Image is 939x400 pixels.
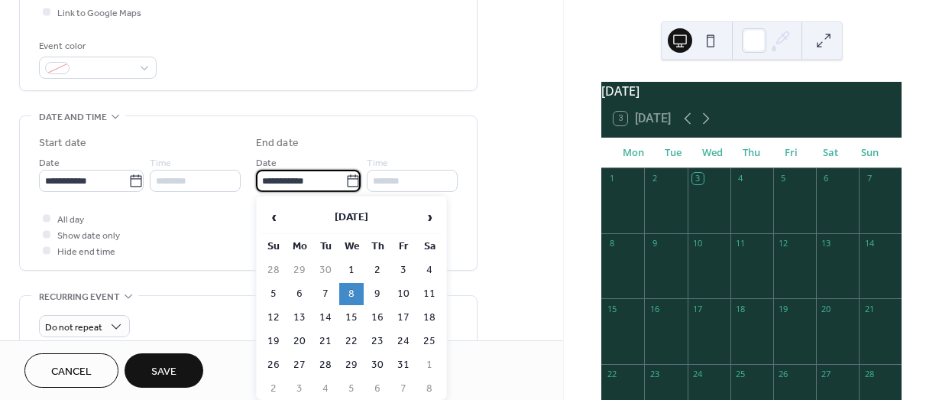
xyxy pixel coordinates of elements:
[339,259,364,281] td: 1
[821,173,832,184] div: 6
[614,138,653,168] div: Mon
[821,238,832,249] div: 13
[863,369,875,380] div: 28
[778,173,789,184] div: 5
[39,109,107,125] span: Date and time
[151,364,176,380] span: Save
[391,283,416,305] td: 10
[863,173,875,184] div: 7
[606,303,617,314] div: 15
[863,238,875,249] div: 14
[735,303,746,314] div: 18
[261,378,286,400] td: 2
[261,283,286,305] td: 5
[692,238,704,249] div: 10
[313,236,338,258] th: Tu
[150,155,171,171] span: Time
[313,259,338,281] td: 30
[261,330,286,353] td: 19
[417,283,442,305] td: 11
[287,307,312,329] td: 13
[692,138,732,168] div: Wed
[313,378,338,400] td: 4
[365,307,390,329] td: 16
[735,238,746,249] div: 11
[39,38,154,54] div: Event color
[57,212,84,228] span: All day
[287,378,312,400] td: 3
[863,303,875,314] div: 21
[778,238,789,249] div: 12
[313,283,338,305] td: 7
[649,173,660,184] div: 2
[365,378,390,400] td: 6
[649,238,660,249] div: 9
[417,307,442,329] td: 18
[601,82,902,100] div: [DATE]
[313,330,338,353] td: 21
[287,330,312,353] td: 20
[125,353,203,388] button: Save
[339,283,364,305] td: 8
[39,135,86,151] div: Start date
[365,236,390,258] th: Th
[732,138,772,168] div: Thu
[417,378,442,400] td: 8
[735,369,746,380] div: 25
[771,138,811,168] div: Fri
[653,138,693,168] div: Tue
[391,378,416,400] td: 7
[339,307,364,329] td: 15
[606,369,617,380] div: 22
[57,244,115,260] span: Hide end time
[778,369,789,380] div: 26
[365,283,390,305] td: 9
[313,307,338,329] td: 14
[39,155,60,171] span: Date
[365,330,390,353] td: 23
[778,303,789,314] div: 19
[287,259,312,281] td: 29
[365,259,390,281] td: 2
[391,354,416,376] td: 31
[811,138,850,168] div: Sat
[821,303,832,314] div: 20
[649,369,660,380] div: 23
[417,259,442,281] td: 4
[256,155,277,171] span: Date
[367,155,388,171] span: Time
[339,378,364,400] td: 5
[417,354,442,376] td: 1
[391,236,416,258] th: Fr
[57,5,141,21] span: Link to Google Maps
[692,369,704,380] div: 24
[287,201,416,234] th: [DATE]
[39,289,120,305] span: Recurring event
[692,303,704,314] div: 17
[287,354,312,376] td: 27
[365,354,390,376] td: 30
[51,364,92,380] span: Cancel
[339,354,364,376] td: 29
[417,236,442,258] th: Sa
[391,307,416,329] td: 17
[261,307,286,329] td: 12
[256,135,299,151] div: End date
[261,354,286,376] td: 26
[821,369,832,380] div: 27
[649,303,660,314] div: 16
[391,259,416,281] td: 3
[850,138,889,168] div: Sun
[606,238,617,249] div: 8
[45,319,102,337] span: Do not repeat
[339,330,364,353] td: 22
[287,236,312,258] th: Mo
[287,283,312,305] td: 6
[261,259,286,281] td: 28
[24,353,118,388] button: Cancel
[417,330,442,353] td: 25
[57,228,120,244] span: Show date only
[261,236,286,258] th: Su
[391,330,416,353] td: 24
